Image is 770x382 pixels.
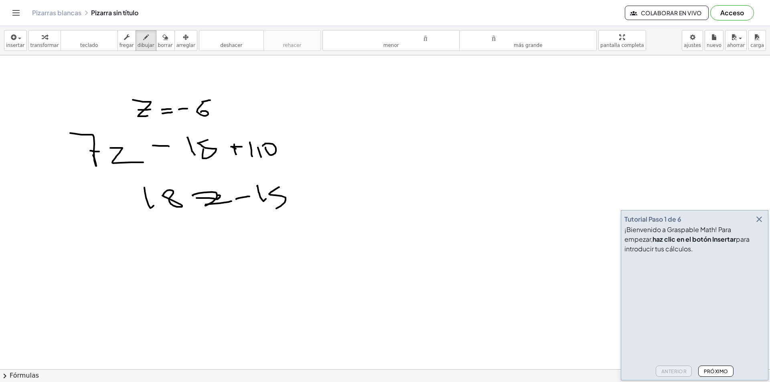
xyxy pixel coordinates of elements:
font: Próximo [704,368,728,374]
font: ajustes [684,42,701,48]
button: carga [748,30,766,51]
button: tamaño_del_formatomás grande [459,30,597,51]
button: ahorrar [725,30,747,51]
font: rehacer [283,42,301,48]
button: deshacerdeshacer [199,30,264,51]
font: nuevo [707,42,721,48]
button: Colaborar en vivo [625,6,709,20]
font: tamaño_del_formato [461,33,595,41]
font: rehacer [265,33,319,41]
font: ahorrar [727,42,745,48]
font: pantalla completa [600,42,644,48]
font: insertar [6,42,25,48]
font: más grande [514,42,543,48]
font: teclado [63,33,116,41]
button: arreglar [174,30,197,51]
button: tamaño_del_formatomenor [322,30,460,51]
font: Tutorial Paso 1 de 6 [624,215,681,223]
font: haz clic en el botón Insertar [652,235,736,243]
font: deshacer [220,42,242,48]
font: transformar [30,42,59,48]
button: ajustes [682,30,703,51]
button: Acceso [710,5,754,20]
font: ¡Bienvenido a Graspable Math! Para empezar, [624,225,731,243]
button: borrar [156,30,175,51]
button: nuevo [705,30,723,51]
font: deshacer [201,33,262,41]
button: dibujar [136,30,156,51]
button: Próximo [698,366,733,377]
font: Fórmulas [10,372,39,379]
font: tamaño_del_formato [324,33,458,41]
font: borrar [158,42,173,48]
button: insertar [4,30,27,51]
a: Pizarras blancas [32,9,81,17]
button: pantalla completa [598,30,646,51]
font: Pizarras blancas [32,8,81,17]
font: Colaborar en vivo [641,9,702,16]
button: tecladoteclado [61,30,118,51]
button: transformar [28,30,61,51]
button: Cambiar navegación [10,6,22,19]
font: arreglar [176,42,195,48]
button: rehacerrehacer [263,30,321,51]
font: carga [750,42,764,48]
font: teclado [80,42,98,48]
font: menor [383,42,399,48]
button: fregar [118,30,136,51]
font: dibujar [138,42,154,48]
font: fregar [120,42,134,48]
font: Acceso [720,8,744,17]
